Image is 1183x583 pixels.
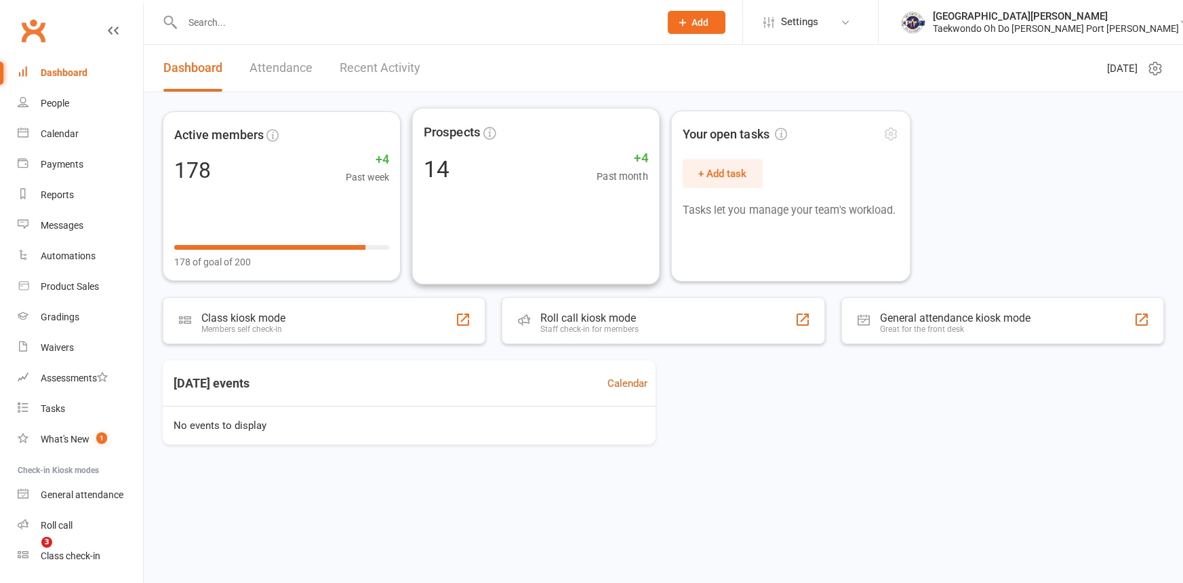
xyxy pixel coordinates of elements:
h3: [DATE] events [163,371,260,396]
div: 14 [424,157,450,180]
a: Calendar [607,375,647,392]
div: Reports [41,189,74,200]
span: Add [691,17,708,28]
div: [GEOGRAPHIC_DATA][PERSON_NAME] [933,10,1179,22]
div: Taekwondo Oh Do [PERSON_NAME] Port [PERSON_NAME] [933,22,1179,35]
a: Waivers [18,333,143,363]
a: Automations [18,241,143,271]
span: +4 [346,150,389,170]
a: Recent Activity [340,45,420,92]
div: Product Sales [41,281,99,292]
div: Class kiosk mode [201,312,285,324]
span: Past week [346,170,389,185]
div: Dashboard [41,67,87,78]
a: Roll call [18,510,143,541]
a: What's New1 [18,424,143,455]
div: Calendar [41,128,79,139]
span: Settings [781,7,818,37]
div: Messages [41,220,83,231]
a: Payments [18,149,143,180]
input: Search... [178,13,650,32]
a: Attendance [249,45,313,92]
div: Gradings [41,312,79,322]
div: No events to display [157,407,661,445]
span: 178 of goal of 200 [174,255,251,269]
div: Roll call kiosk mode [540,312,639,324]
a: Gradings [18,302,143,333]
button: Add [668,11,725,34]
div: General attendance kiosk mode [880,312,1030,324]
a: Reports [18,180,143,210]
div: Roll call [41,520,73,531]
div: 178 [174,159,211,181]
span: 3 [41,537,52,548]
a: Class kiosk mode [18,541,143,571]
span: Prospects [424,122,481,143]
a: Assessments [18,363,143,394]
div: Automations [41,250,96,261]
span: Past month [597,168,648,184]
span: [DATE] [1107,60,1138,77]
img: thumb_image1517475016.png [899,9,926,36]
a: Tasks [18,394,143,424]
a: Product Sales [18,271,143,302]
iframe: Intercom live chat [14,537,46,569]
div: Class check-in [41,550,100,561]
div: Payments [41,159,83,170]
div: Tasks [41,403,65,414]
span: Your open tasks [682,125,786,145]
span: Active members [174,126,264,145]
a: Clubworx [16,14,50,48]
span: +4 [597,148,648,168]
div: General attendance [41,489,123,500]
div: Members self check-in [201,324,285,334]
div: Assessments [41,373,108,383]
div: People [41,98,69,109]
span: 1 [96,432,107,444]
p: Tasks let you manage your team's workload. [682,202,899,219]
a: Messages [18,210,143,241]
a: Dashboard [163,45,222,92]
div: Great for the front desk [880,324,1030,334]
button: + Add task [682,159,762,188]
a: People [18,88,143,119]
a: General attendance kiosk mode [18,480,143,510]
div: Staff check-in for members [540,324,639,334]
a: Dashboard [18,58,143,88]
div: What's New [41,434,89,445]
a: Calendar [18,119,143,149]
div: Waivers [41,342,74,353]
